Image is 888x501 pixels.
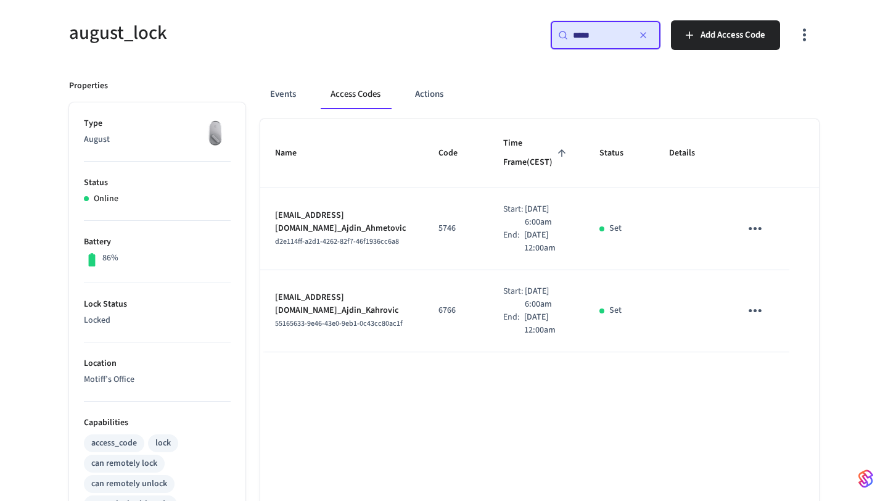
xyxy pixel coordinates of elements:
[525,285,569,311] p: [DATE] 6:00am
[503,203,525,229] div: Start:
[84,176,231,189] p: Status
[701,27,765,43] span: Add Access Code
[260,80,306,109] button: Events
[91,437,137,450] div: access_code
[671,20,780,50] button: Add Access Code
[102,252,118,265] p: 86%
[84,373,231,386] p: Motiff’s Office
[155,437,171,450] div: lock
[438,304,474,317] p: 6766
[84,314,231,327] p: Locked
[275,291,409,317] p: [EMAIL_ADDRESS][DOMAIN_NAME]_Ajdin_Kahrovic
[525,203,569,229] p: [DATE] 6:00am
[91,478,167,491] div: can remotely unlock
[321,80,390,109] button: Access Codes
[94,193,118,205] p: Online
[275,236,399,247] span: d2e114ff-a2d1-4262-82f7-46f1936cc6a8
[405,80,453,109] button: Actions
[503,229,524,255] div: End:
[599,144,639,163] span: Status
[669,144,711,163] span: Details
[69,80,108,93] p: Properties
[91,457,157,470] div: can remotely lock
[503,311,524,337] div: End:
[524,229,570,255] p: [DATE] 12:00am
[260,119,819,352] table: sticky table
[438,222,474,235] p: 5746
[275,209,409,235] p: [EMAIL_ADDRESS][DOMAIN_NAME]_Ajdin_Ahmetovic
[84,357,231,370] p: Location
[275,318,403,329] span: 55165633-9e46-43e0-9eb1-0c43cc80ac1f
[524,311,570,337] p: [DATE] 12:00am
[609,304,622,317] p: Set
[609,222,622,235] p: Set
[84,236,231,249] p: Battery
[69,20,437,46] h5: august_lock
[84,298,231,311] p: Lock Status
[503,285,525,311] div: Start:
[260,80,819,109] div: ant example
[438,144,474,163] span: Code
[503,134,570,173] span: Time Frame(CEST)
[84,133,231,146] p: August
[84,416,231,429] p: Capabilities
[275,144,313,163] span: Name
[84,117,231,130] p: Type
[200,117,231,148] img: August Wifi Smart Lock 3rd Gen, Silver, Front
[858,469,873,489] img: SeamLogoGradient.69752ec5.svg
